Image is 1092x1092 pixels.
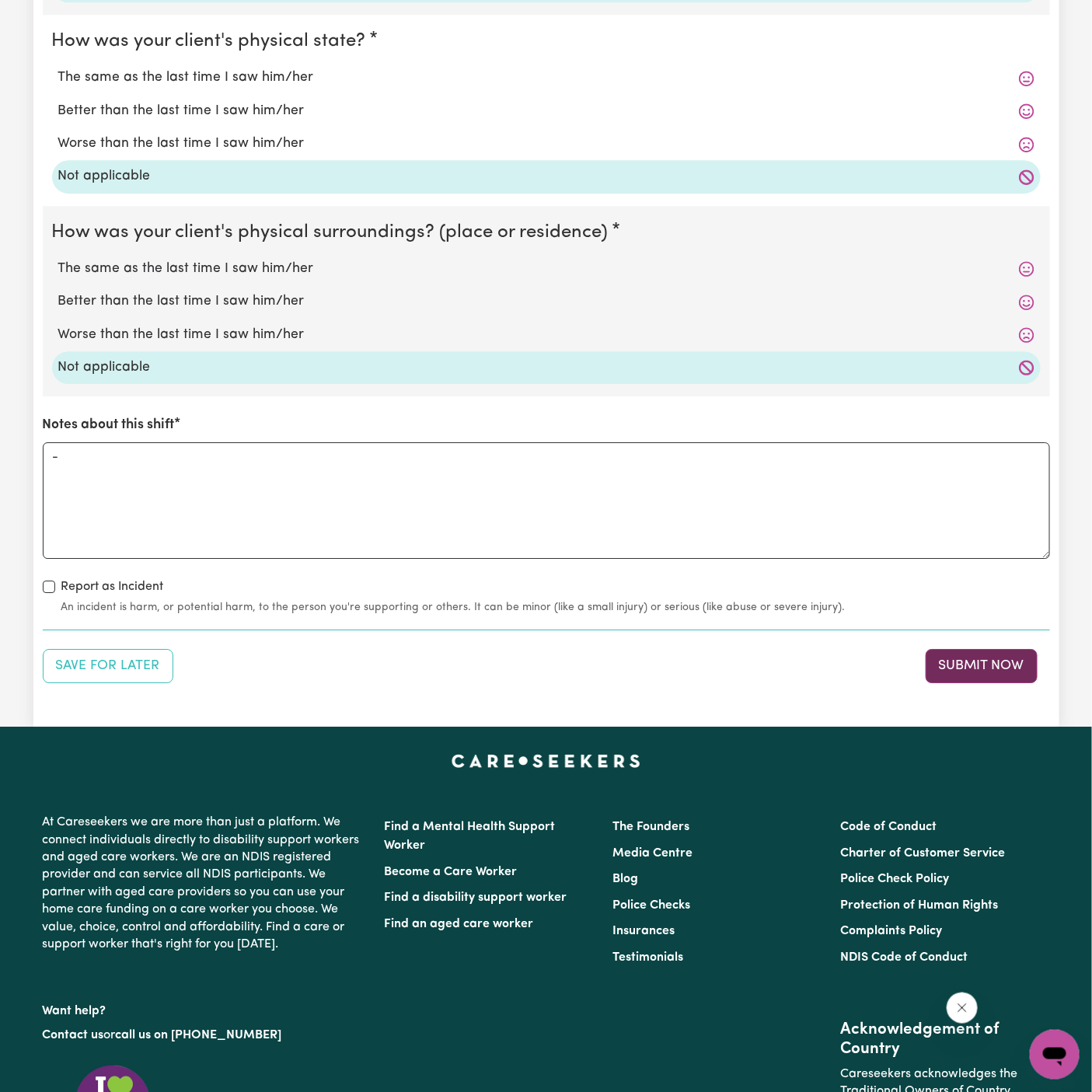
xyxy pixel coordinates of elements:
a: Complaints Policy [840,925,942,937]
a: Find an aged care worker [385,918,534,930]
a: NDIS Code of Conduct [840,951,968,964]
a: Contact us [43,1029,104,1041]
a: Insurances [612,925,675,937]
small: An incident is harm, or potential harm, to the person you're supporting or others. It can be mino... [61,599,1050,616]
a: Code of Conduct [840,821,937,833]
a: Become a Care Worker [385,866,518,878]
a: Police Checks [612,899,690,912]
legend: How was your client's physical surroundings? (place or residence) [52,218,615,246]
label: Notes about this shift [43,415,175,435]
a: Careseekers home page [452,755,640,767]
a: Media Centre [612,847,693,860]
p: At Careseekers we are more than just a platform. We connect individuals directly to disability su... [43,808,366,959]
a: Find a Mental Health Support Worker [385,821,556,852]
a: Testimonials [612,951,683,964]
legend: How was your client's physical state? [52,27,372,55]
a: The Founders [612,821,689,833]
label: The same as the last time I saw him/her [58,68,1034,88]
a: Police Check Policy [840,873,949,885]
a: call us on [PHONE_NUMBER] [116,1029,282,1041]
p: or [43,1020,366,1050]
label: Not applicable [58,166,1034,187]
a: Blog [612,873,638,885]
label: Report as Incident [61,577,164,596]
label: Worse than the last time I saw him/her [58,325,1034,345]
button: Submit your job report [926,649,1038,683]
span: Need any help? [9,11,94,23]
label: Not applicable [58,358,1034,378]
iframe: Close message [947,993,978,1024]
a: Charter of Customer Service [840,847,1005,860]
label: Worse than the last time I saw him/her [58,134,1034,154]
label: The same as the last time I saw him/her [58,259,1034,279]
iframe: Button to launch messaging window [1030,1030,1080,1080]
textarea: - [43,442,1050,559]
button: Save your job report [43,649,173,683]
a: Find a disability support worker [385,891,567,904]
h2: Acknowledgement of Country [840,1020,1049,1059]
a: Protection of Human Rights [840,899,998,912]
p: Want help? [43,996,366,1020]
label: Better than the last time I saw him/her [58,101,1034,121]
label: Better than the last time I saw him/her [58,291,1034,312]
